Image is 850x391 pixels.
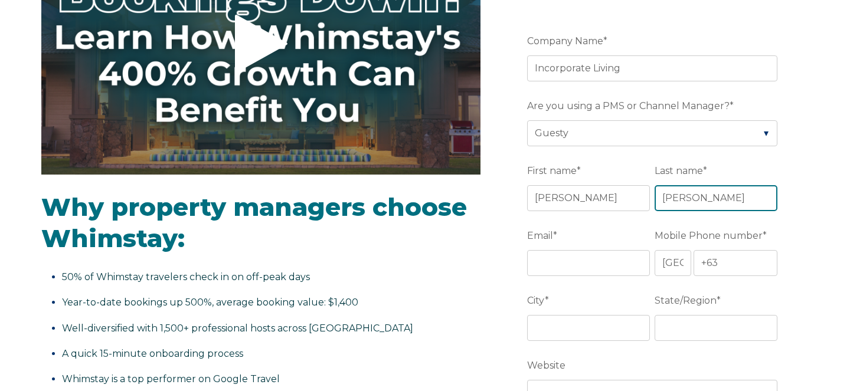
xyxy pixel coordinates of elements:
[62,297,358,308] span: Year-to-date bookings up 500%, average booking value: $1,400
[527,162,577,180] span: First name
[527,97,730,115] span: Are you using a PMS or Channel Manager?
[41,192,467,254] span: Why property managers choose Whimstay:
[62,373,280,385] span: Whimstay is a top performer on Google Travel
[527,226,553,245] span: Email
[527,32,603,50] span: Company Name
[527,291,545,310] span: City
[527,356,565,374] span: Website
[655,162,703,180] span: Last name
[655,291,717,310] span: State/Region
[62,348,243,359] span: A quick 15-minute onboarding process
[62,271,310,282] span: 50% of Whimstay travelers check in on off-peak days
[655,226,763,245] span: Mobile Phone number
[62,323,413,334] span: Well-diversified with 1,500+ professional hosts across [GEOGRAPHIC_DATA]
